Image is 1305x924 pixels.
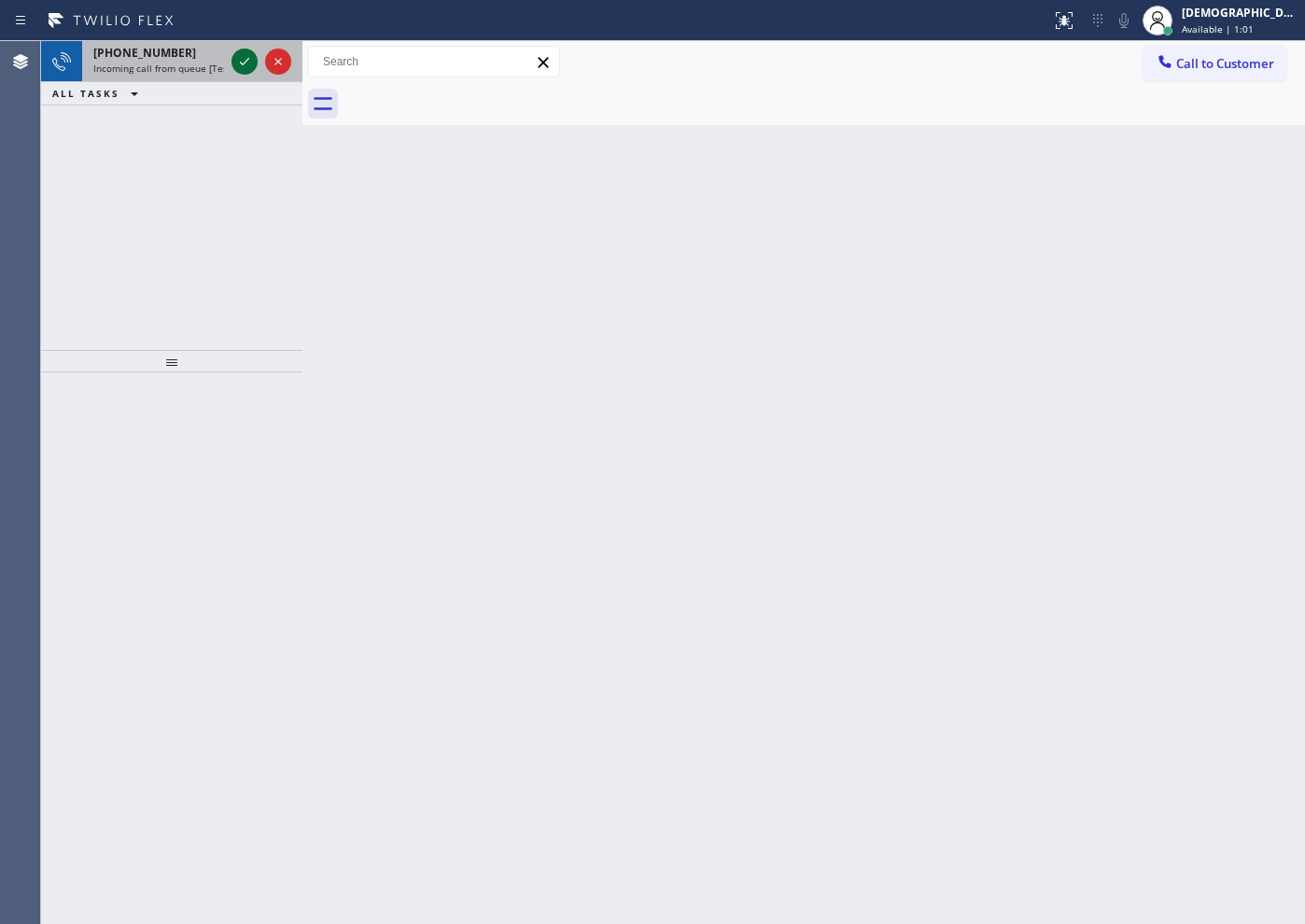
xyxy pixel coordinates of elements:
span: Available | 1:01 [1182,22,1254,35]
div: [DEMOGRAPHIC_DATA][PERSON_NAME] [1182,5,1299,21]
button: Reject [265,49,291,75]
span: Call to Customer [1176,55,1274,72]
input: Search [309,47,559,77]
button: Mute [1111,7,1137,34]
button: Accept [232,49,258,75]
span: [PHONE_NUMBER] [93,45,196,61]
span: ALL TASKS [52,87,119,100]
button: ALL TASKS [41,82,157,105]
button: Call to Customer [1144,46,1286,81]
span: Incoming call from queue [Test] All [93,62,248,75]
